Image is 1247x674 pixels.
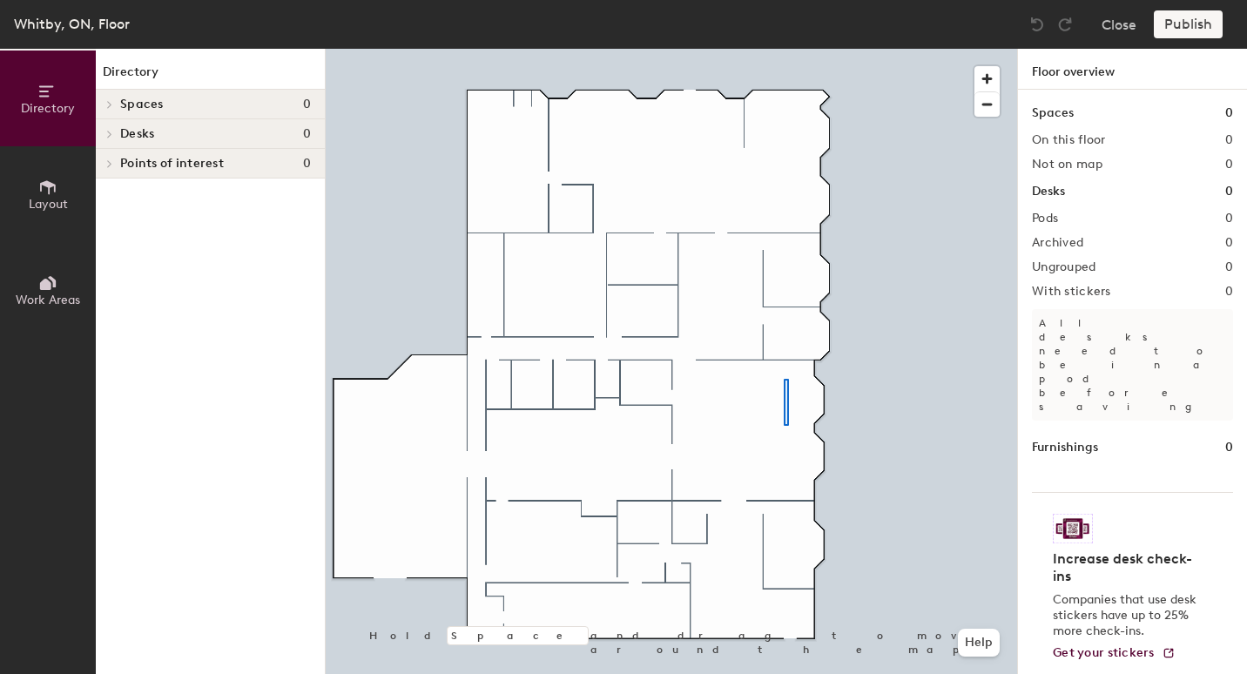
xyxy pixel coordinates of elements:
[1225,158,1233,172] h2: 0
[16,293,80,307] span: Work Areas
[120,98,164,111] span: Spaces
[1225,104,1233,123] h1: 0
[120,127,154,141] span: Desks
[1225,285,1233,299] h2: 0
[1053,645,1155,660] span: Get your stickers
[1056,16,1074,33] img: Redo
[120,157,224,171] span: Points of interest
[96,63,325,90] h1: Directory
[1102,10,1136,38] button: Close
[958,629,1000,657] button: Help
[1032,182,1065,201] h1: Desks
[1225,133,1233,147] h2: 0
[1032,104,1074,123] h1: Spaces
[1028,16,1046,33] img: Undo
[1225,236,1233,250] h2: 0
[1053,514,1093,543] img: Sticker logo
[21,101,75,116] span: Directory
[303,98,311,111] span: 0
[1032,133,1106,147] h2: On this floor
[1225,182,1233,201] h1: 0
[1018,49,1247,90] h1: Floor overview
[1032,260,1096,274] h2: Ungrouped
[303,127,311,141] span: 0
[1032,285,1111,299] h2: With stickers
[1032,158,1102,172] h2: Not on map
[1032,309,1233,421] p: All desks need to be in a pod before saving
[1032,212,1058,226] h2: Pods
[1225,438,1233,457] h1: 0
[1225,260,1233,274] h2: 0
[29,197,68,212] span: Layout
[1053,550,1202,585] h4: Increase desk check-ins
[303,157,311,171] span: 0
[1053,646,1176,661] a: Get your stickers
[1053,592,1202,639] p: Companies that use desk stickers have up to 25% more check-ins.
[14,13,130,35] div: Whitby, ON, Floor
[1032,236,1083,250] h2: Archived
[1225,212,1233,226] h2: 0
[1032,438,1098,457] h1: Furnishings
